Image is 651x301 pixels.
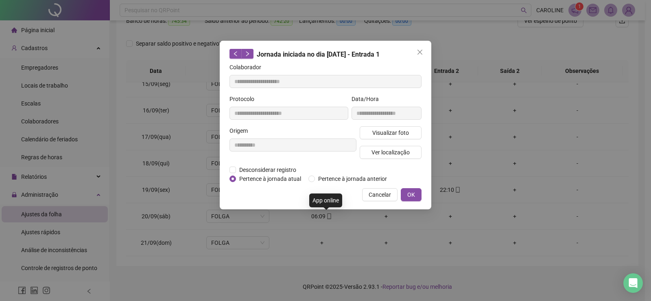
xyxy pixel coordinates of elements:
label: Origem [229,126,253,135]
div: Open Intercom Messenger [623,273,643,293]
button: Cancelar [362,188,398,201]
button: right [241,49,253,59]
button: Visualizar foto [360,126,422,139]
label: Colaborador [229,63,267,72]
span: left [233,51,238,57]
label: Protocolo [229,94,260,103]
button: OK [401,188,422,201]
span: OK [407,190,415,199]
span: Pertence à jornada atual [236,174,304,183]
button: Close [413,46,426,59]
span: close [417,49,423,55]
button: left [229,49,242,59]
div: Jornada iniciada no dia [DATE] - Entrada 1 [229,49,422,59]
span: Desconsiderar registro [236,165,299,174]
button: Ver localização [360,146,422,159]
span: Visualizar foto [372,128,409,137]
label: Data/Hora [352,94,384,103]
span: Cancelar [369,190,391,199]
span: right [245,51,250,57]
span: Ver localização [371,148,410,157]
span: Pertence à jornada anterior [315,174,390,183]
